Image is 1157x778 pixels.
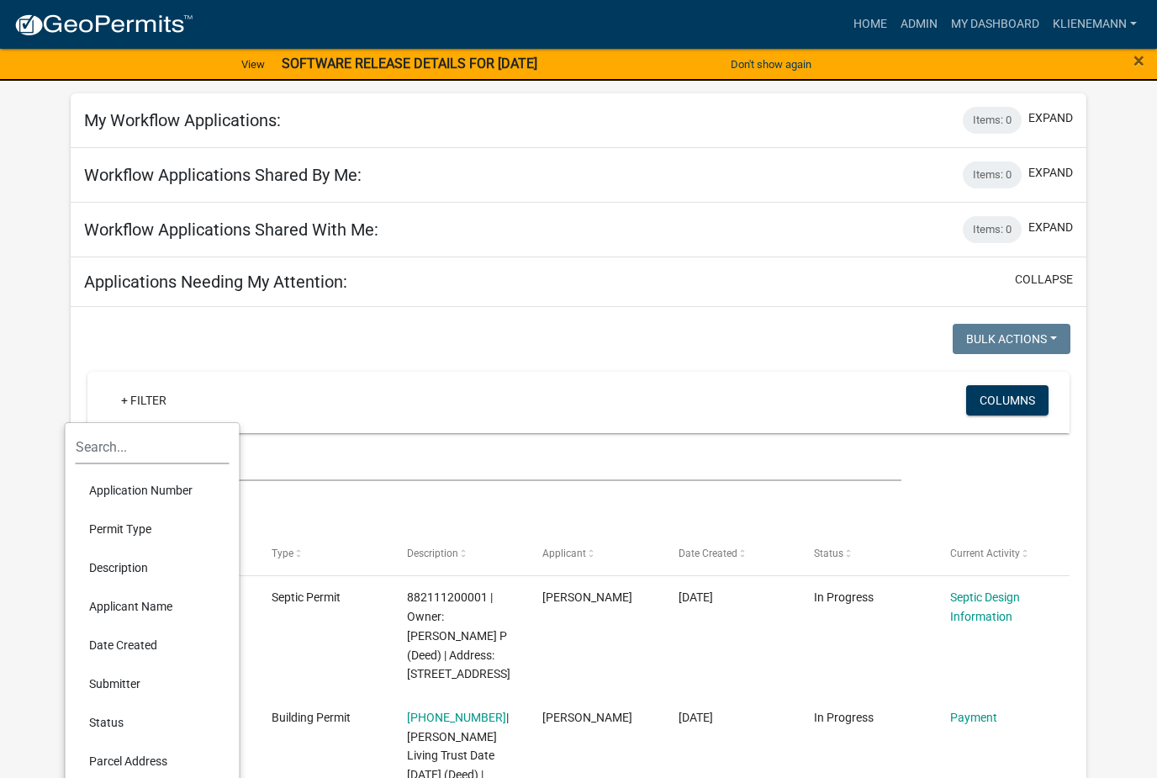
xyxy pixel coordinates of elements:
a: Home [847,8,894,40]
li: Applicant Name [76,587,230,626]
span: × [1133,49,1144,72]
datatable-header-cell: Status [798,534,933,574]
button: Close [1133,50,1144,71]
button: expand [1028,219,1073,236]
div: Items: 0 [963,161,1022,188]
span: Current Activity [950,548,1020,559]
a: Admin [894,8,944,40]
button: Don't show again [724,50,818,78]
datatable-header-cell: Date Created [663,534,798,574]
strong: SOFTWARE RELEASE DETAILS FOR [DATE] [282,56,537,71]
span: Kendall Lienemann [542,711,632,724]
span: 09/30/2025 [679,711,713,724]
datatable-header-cell: Description [391,534,526,574]
h5: Workflow Applications Shared By Me: [84,165,362,185]
button: Columns [966,385,1049,415]
span: Kendall Lienemann [542,590,632,604]
a: Septic Design Information [950,590,1020,623]
button: expand [1028,109,1073,127]
span: Applicant [542,548,586,559]
li: Description [76,548,230,587]
span: In Progress [814,711,874,724]
a: View [235,50,272,78]
a: My Dashboard [944,8,1046,40]
li: Status [76,703,230,742]
li: Date Created [76,626,230,664]
a: klienemann [1046,8,1144,40]
datatable-header-cell: Current Activity [933,534,1069,574]
a: + Filter [108,385,180,415]
span: 882111200001 | Owner: Aldinger, Layne P (Deed) | Address: 22510 170TH ST [407,590,510,680]
a: Payment [950,711,997,724]
datatable-header-cell: Type [256,534,391,574]
input: Search for applications [87,447,902,481]
span: Building Permit [272,711,351,724]
span: Date Created [679,548,737,559]
h5: My Workflow Applications: [84,110,281,130]
a: [PHONE_NUMBER] [407,711,506,724]
datatable-header-cell: Applicant [526,534,662,574]
button: Bulk Actions [953,324,1070,354]
button: collapse [1015,271,1073,288]
li: Application Number [76,471,230,510]
span: In Progress [814,590,874,604]
li: Permit Type [76,510,230,548]
span: Type [272,548,293,559]
span: 10/02/2025 [679,590,713,604]
input: Search... [76,430,230,464]
span: Status [814,548,843,559]
button: expand [1028,164,1073,182]
div: Items: 0 [963,107,1022,134]
h5: Applications Needing My Attention: [84,272,347,292]
div: Items: 0 [963,216,1022,243]
span: Septic Permit [272,590,341,604]
h5: Workflow Applications Shared With Me: [84,220,378,240]
span: Description [407,548,458,559]
li: Submitter [76,664,230,703]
